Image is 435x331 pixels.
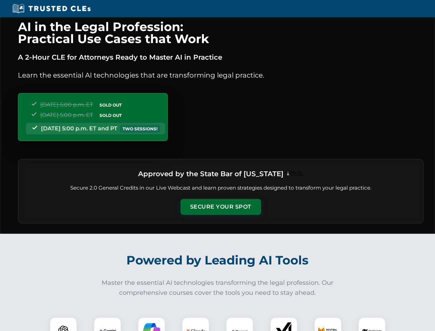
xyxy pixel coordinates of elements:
[286,171,303,176] img: Logo
[40,101,93,108] span: [DATE] 5:00 p.m. ET
[97,278,338,298] p: Master the essential AI technologies transforming the legal profession. Our comprehensive courses...
[40,112,93,118] span: [DATE] 5:00 p.m. ET
[27,184,415,192] p: Secure 2.0 General Credits in our Live Webcast and learn proven strategies designed to transform ...
[97,101,124,109] span: SOLD OUT
[27,248,408,272] h2: Powered by Leading AI Tools
[18,21,424,45] h1: AI in the Legal Profession: Practical Use Cases that Work
[180,199,261,215] button: Secure Your Spot
[10,3,93,14] img: Trusted CLEs
[97,112,124,119] span: SOLD OUT
[18,52,424,63] p: A 2-Hour CLE for Attorneys Ready to Master AI in Practice
[18,70,424,81] p: Learn the essential AI technologies that are transforming legal practice.
[138,168,283,180] h3: Approved by the State Bar of [US_STATE]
